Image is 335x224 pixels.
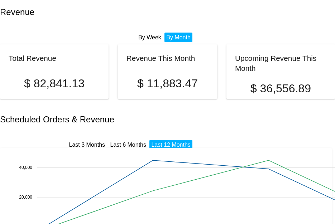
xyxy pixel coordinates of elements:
a: Last 6 Months [110,142,146,148]
li: By Week [137,33,163,42]
p: $ 11,883.47 [126,77,209,90]
p: $ 36,556.89 [235,82,326,95]
h2: Revenue This Month [126,54,195,62]
h2: Total Revenue [9,54,56,62]
li: By Month [164,33,192,42]
h2: Upcoming Revenue This Month [235,54,316,72]
a: Last 12 Months [151,142,190,148]
text: 20,000 [19,195,32,200]
p: $ 82,841.13 [9,77,100,90]
a: Last 3 Months [69,142,105,148]
text: 40,000 [19,165,32,170]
